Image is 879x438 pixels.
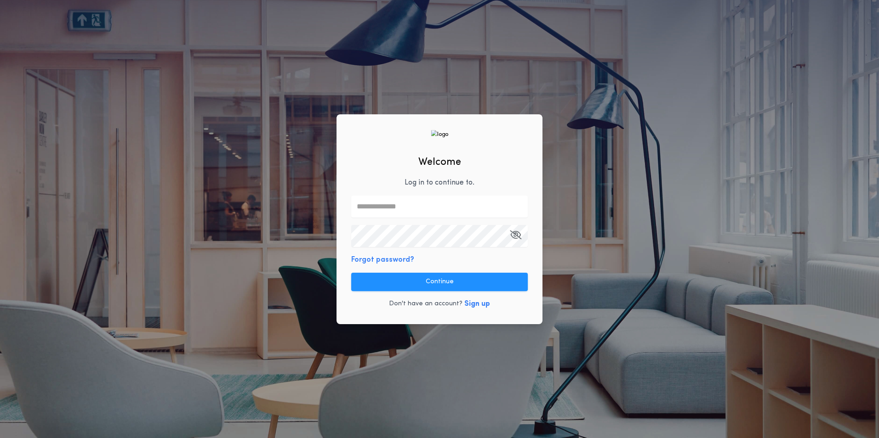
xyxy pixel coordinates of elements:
p: Don't have an account? [389,299,462,309]
img: logo [431,130,448,139]
button: Forgot password? [351,254,414,265]
p: Log in to continue to . [405,177,474,188]
h2: Welcome [418,155,461,170]
button: Sign up [464,298,490,309]
button: Continue [351,273,528,291]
